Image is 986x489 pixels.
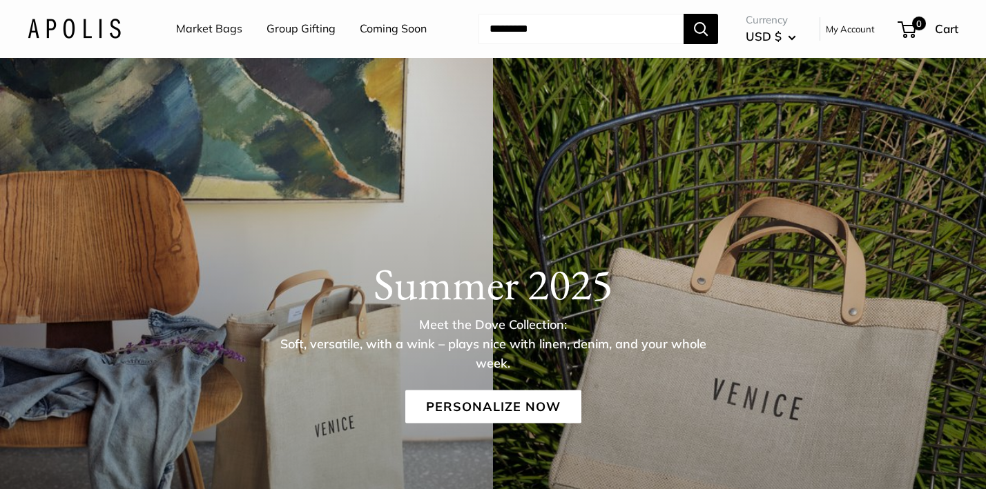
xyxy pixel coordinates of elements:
h1: Summer 2025 [28,257,958,310]
a: Coming Soon [360,19,427,39]
p: Meet the Dove Collection: Soft, versatile, with a wink – plays nice with linen, denim, and your w... [269,315,717,372]
a: 0 Cart [899,18,958,40]
a: Market Bags [176,19,242,39]
span: 0 [912,17,926,30]
span: Cart [935,21,958,36]
span: Currency [746,10,796,30]
img: Apolis [28,19,121,39]
button: Search [684,14,718,44]
input: Search... [478,14,684,44]
a: My Account [826,21,875,37]
a: Personalize Now [405,390,581,423]
button: USD $ [746,26,796,48]
a: Group Gifting [267,19,336,39]
span: USD $ [746,29,782,43]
